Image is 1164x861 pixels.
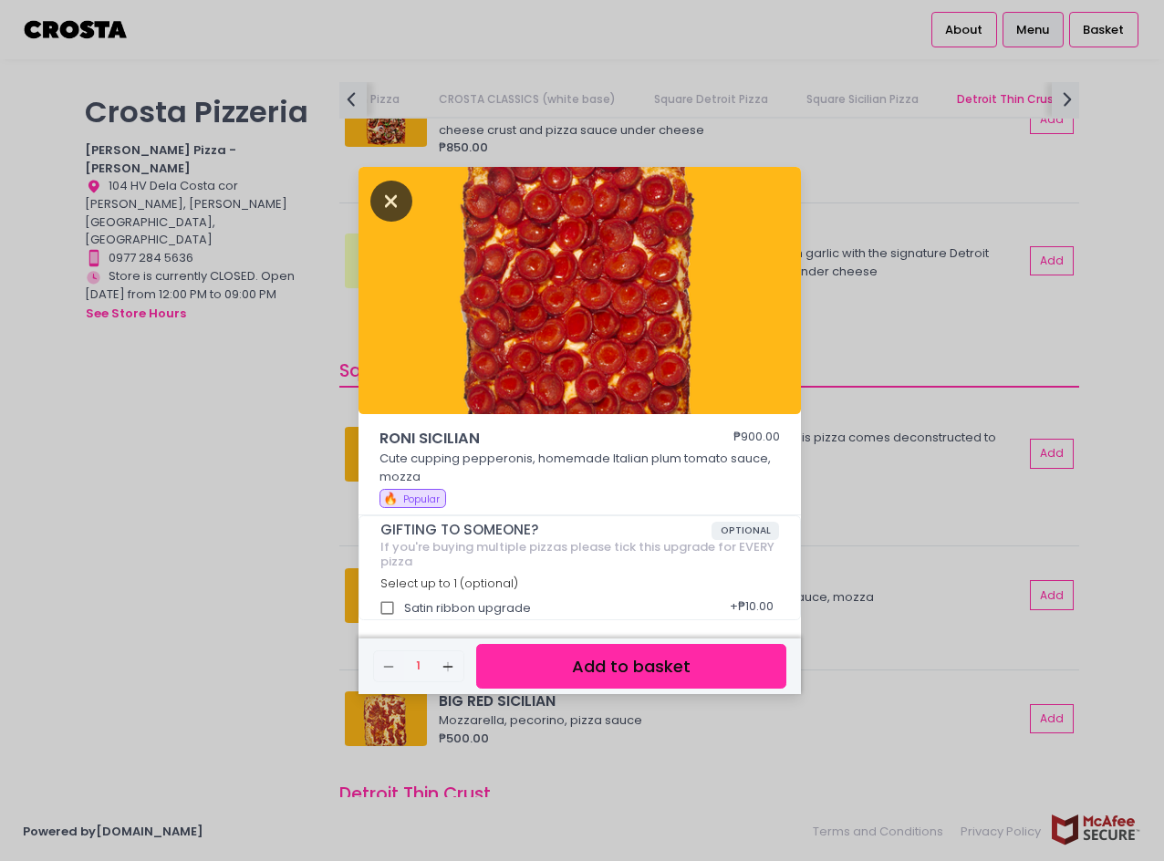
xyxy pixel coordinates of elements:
[723,591,779,626] div: + ₱10.00
[403,493,440,506] span: Popular
[359,167,801,415] img: RONI SICILIAN
[379,450,781,485] p: Cute cupping pepperonis, homemade Italian plum tomato sauce, mozza
[476,644,786,689] button: Add to basket
[712,522,780,540] span: OPTIONAL
[380,540,780,568] div: If you're buying multiple pizzas please tick this upgrade for EVERY pizza
[383,490,398,507] span: 🔥
[379,428,681,450] span: RONI SICILIAN
[380,522,712,538] span: GIFTING TO SOMEONE?
[380,576,518,591] span: Select up to 1 (optional)
[370,191,412,209] button: Close
[733,428,780,450] div: ₱900.00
